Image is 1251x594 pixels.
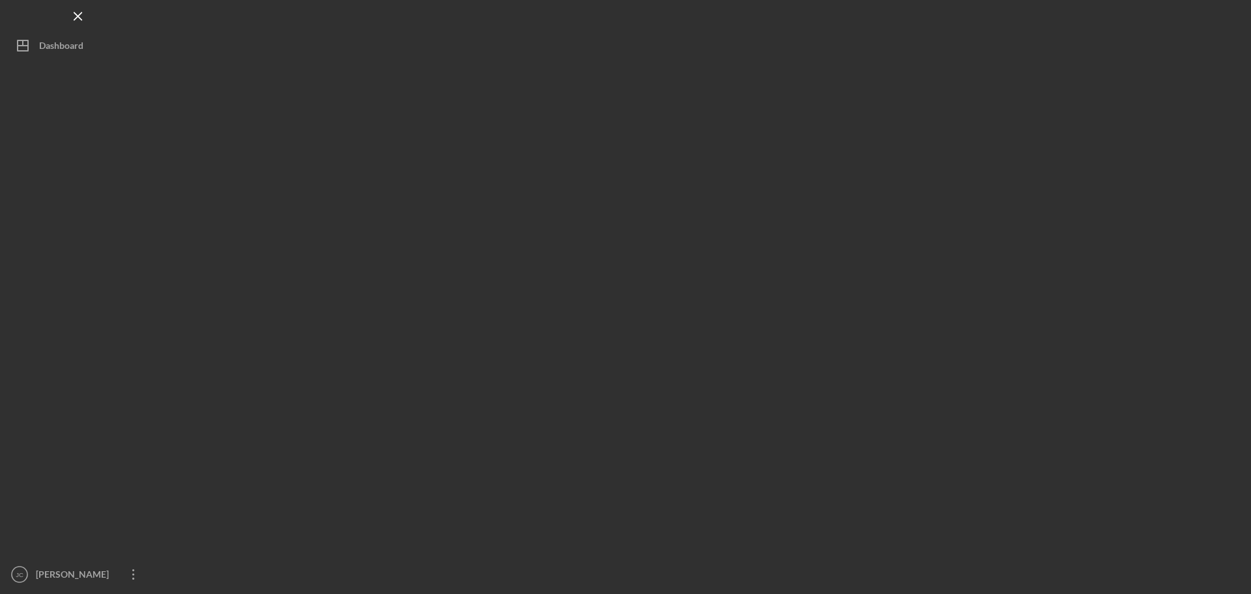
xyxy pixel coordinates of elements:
[33,561,117,591] div: [PERSON_NAME]
[7,561,150,587] button: JC[PERSON_NAME]
[7,33,150,59] button: Dashboard
[16,571,23,578] text: JC
[39,33,83,62] div: Dashboard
